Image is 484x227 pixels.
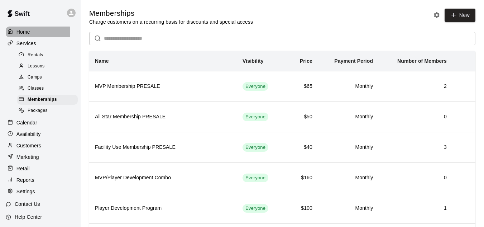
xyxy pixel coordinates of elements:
[6,129,75,139] a: Availability
[28,85,44,92] span: Classes
[324,204,373,212] h6: Monthly
[288,143,312,151] h6: $40
[6,152,75,162] a: Marketing
[16,119,37,126] p: Calendar
[95,174,231,182] h6: MVP/Player Development Combo
[17,61,81,72] a: Lessons
[95,113,231,121] h6: All Star Membership PRESALE
[28,63,45,70] span: Lessons
[17,50,78,60] div: Rentals
[16,188,35,195] p: Settings
[28,96,57,103] span: Memberships
[16,40,36,47] p: Services
[17,95,78,105] div: Memberships
[243,144,268,151] span: Everyone
[243,175,268,181] span: Everyone
[28,74,42,81] span: Camps
[288,174,312,182] h6: $160
[6,27,75,37] a: Home
[384,174,447,182] h6: 0
[16,142,41,149] p: Customers
[95,204,231,212] h6: Player Development Program
[288,82,312,90] h6: $65
[17,49,81,61] a: Rentals
[28,107,48,114] span: Packages
[324,82,373,90] h6: Monthly
[16,153,39,161] p: Marketing
[384,113,447,121] h6: 0
[243,205,268,212] span: Everyone
[288,204,312,212] h6: $100
[17,72,81,83] a: Camps
[17,105,81,117] a: Packages
[243,114,268,120] span: Everyone
[16,28,30,36] p: Home
[6,175,75,185] a: Reports
[95,143,231,151] h6: Facility Use Membership PRESALE
[17,72,78,82] div: Camps
[397,58,447,64] b: Number of Members
[6,38,75,49] a: Services
[384,82,447,90] h6: 2
[17,84,78,94] div: Classes
[6,117,75,128] a: Calendar
[243,113,268,121] div: This membership is visible to all customers
[324,143,373,151] h6: Monthly
[89,18,253,25] p: Charge customers on a recurring basis for discounts and special access
[17,61,78,71] div: Lessons
[15,213,42,221] p: Help Center
[95,82,231,90] h6: MVP Membership PRESALE
[89,9,253,18] h5: Memberships
[28,52,43,59] span: Rentals
[300,58,312,64] b: Price
[243,83,268,90] span: Everyone
[17,94,81,105] a: Memberships
[95,58,109,64] b: Name
[6,140,75,151] a: Customers
[384,204,447,212] h6: 1
[334,58,373,64] b: Payment Period
[243,58,264,64] b: Visibility
[6,163,75,174] a: Retail
[17,83,81,94] a: Classes
[445,9,475,22] a: New
[243,143,268,152] div: This membership is visible to all customers
[384,143,447,151] h6: 3
[16,165,30,172] p: Retail
[243,82,268,91] div: This membership is visible to all customers
[15,200,40,208] p: Contact Us
[431,10,442,20] button: Memberships settings
[243,174,268,182] div: This membership is visible to all customers
[243,204,268,213] div: This membership is visible to all customers
[6,186,75,197] a: Settings
[324,174,373,182] h6: Monthly
[16,176,34,184] p: Reports
[324,113,373,121] h6: Monthly
[16,131,41,138] p: Availability
[17,106,78,116] div: Packages
[288,113,312,121] h6: $50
